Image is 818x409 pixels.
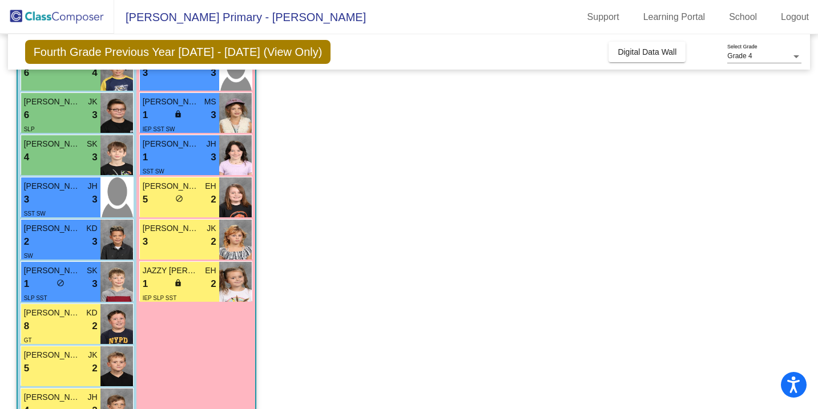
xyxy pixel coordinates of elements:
[24,253,33,259] span: SW
[211,277,216,291] span: 2
[174,110,182,118] span: lock
[609,42,686,62] button: Digital Data Wall
[92,66,97,80] span: 4
[86,307,97,319] span: KD
[143,150,148,165] span: 1
[24,96,81,108] span: [PERSON_NAME]
[88,96,97,108] span: JK
[578,8,628,26] a: Support
[727,52,752,60] span: Grade 4
[211,66,216,80] span: 3
[24,108,29,123] span: 6
[207,138,216,150] span: JH
[211,150,216,165] span: 3
[24,307,81,319] span: [PERSON_NAME]
[211,234,216,249] span: 2
[57,279,65,287] span: do_not_disturb_alt
[92,192,97,207] span: 3
[143,66,148,80] span: 3
[143,265,200,277] span: JAZZY [PERSON_NAME]
[143,277,148,291] span: 1
[720,8,766,26] a: School
[24,126,35,132] span: SLP
[24,361,29,376] span: 5
[24,210,46,217] span: SST SW
[24,138,81,150] span: [PERSON_NAME]
[211,192,216,207] span: 2
[211,108,216,123] span: 3
[24,349,81,361] span: [PERSON_NAME]
[24,265,81,277] span: [PERSON_NAME]
[88,349,97,361] span: JK
[92,361,97,376] span: 2
[24,66,29,80] span: 6
[24,180,81,192] span: [PERSON_NAME]
[24,319,29,334] span: 8
[143,126,175,132] span: IEP SST SW
[24,277,29,291] span: 1
[634,8,715,26] a: Learning Portal
[87,138,98,150] span: SK
[143,222,200,234] span: [PERSON_NAME]
[143,192,148,207] span: 5
[88,391,98,403] span: JH
[86,222,97,234] span: KD
[174,279,182,287] span: lock
[92,277,97,291] span: 3
[88,180,98,192] span: JH
[24,150,29,165] span: 4
[618,47,676,56] span: Digital Data Wall
[205,180,216,192] span: EH
[24,337,32,343] span: GT
[143,108,148,123] span: 1
[92,108,97,123] span: 3
[143,138,200,150] span: [PERSON_NAME]
[24,192,29,207] span: 3
[24,391,81,403] span: [PERSON_NAME]
[24,295,47,301] span: SLP SST
[92,234,97,249] span: 3
[204,96,216,108] span: MS
[143,96,200,108] span: [PERSON_NAME]
[92,319,97,334] span: 2
[25,40,331,64] span: Fourth Grade Previous Year [DATE] - [DATE] (View Only)
[92,150,97,165] span: 3
[175,195,183,203] span: do_not_disturb_alt
[114,8,366,26] span: [PERSON_NAME] Primary - [PERSON_NAME]
[143,180,200,192] span: [PERSON_NAME]
[205,265,216,277] span: EH
[24,234,29,249] span: 2
[143,234,148,249] span: 3
[24,222,81,234] span: [PERSON_NAME] [PERSON_NAME]
[207,222,216,234] span: JK
[143,168,164,175] span: SST SW
[772,8,818,26] a: Logout
[87,265,98,277] span: SK
[143,295,177,301] span: IEP SLP SST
